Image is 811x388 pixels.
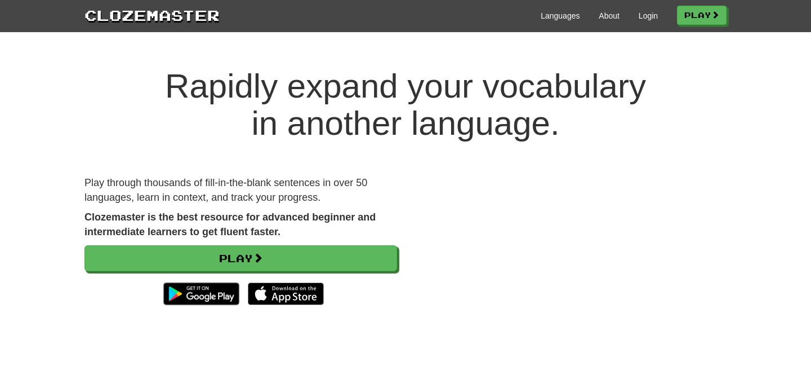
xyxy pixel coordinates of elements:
a: Clozemaster [84,5,220,25]
img: Get it on Google Play [158,277,245,311]
a: Login [639,10,658,21]
p: Play through thousands of fill-in-the-blank sentences in over 50 languages, learn in context, and... [84,176,397,205]
a: Play [677,6,727,25]
img: Download_on_the_App_Store_Badge_US-UK_135x40-25178aeef6eb6b83b96f5f2d004eda3bffbb37122de64afbaef7... [248,283,324,305]
a: Play [84,245,397,271]
strong: Clozemaster is the best resource for advanced beginner and intermediate learners to get fluent fa... [84,211,376,237]
a: Languages [541,10,580,21]
a: About [599,10,620,21]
